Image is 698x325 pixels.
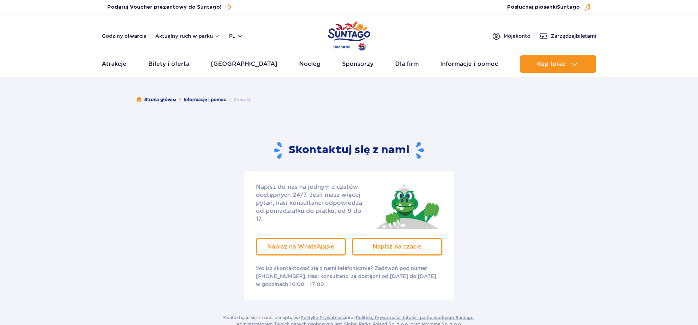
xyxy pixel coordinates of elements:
[229,32,243,40] button: pl
[107,4,221,11] span: Podaruj Voucher prezentowy do Suntago!
[328,18,370,52] a: Park of Poland
[148,55,189,73] a: Bilety i oferta
[520,55,596,73] button: Kup teraz
[356,315,474,320] a: Politykę Prywatności Infolinii parku wodnego Suntago
[551,32,596,40] span: Zarządzaj biletami
[352,238,442,255] a: Napisz na czacie
[492,32,530,40] a: Mojekonto
[267,243,334,250] span: Napisz na WhatsAppie
[440,55,498,73] a: Informacje i pomoc
[256,264,442,288] p: Wolisz skontaktować się z nami telefonicznie? Zadzwoń pod numer [PHONE_NUMBER]. Nasi konsultanci ...
[507,4,580,11] span: Posłuchaj piosenki
[102,32,147,40] a: Godziny otwarcia
[256,183,369,223] p: Napisz do nas na jednym z czatów dostępnych 24/7. Jeśli masz więcej pytań, nasi konsultanci odpow...
[102,55,127,73] a: Atrakcje
[557,5,580,10] span: Suntago
[211,55,277,73] a: [GEOGRAPHIC_DATA]
[504,32,530,40] span: Moje konto
[136,96,176,103] a: Strona główna
[507,4,591,11] button: Posłuchaj piosenkiSuntago
[342,55,373,73] a: Sponsorzy
[184,96,226,103] a: Informacje i pomoc
[373,243,422,250] span: Napisz na czacie
[301,315,346,320] a: Politykę Prywatności
[395,55,419,73] a: Dla firm
[372,183,442,229] img: Jay
[155,33,220,39] button: Aktualny ruch w parku
[107,2,231,12] a: Podaruj Voucher prezentowy do Suntago!
[537,61,566,67] span: Kup teraz
[256,238,346,255] a: Napisz na WhatsAppie
[299,55,321,73] a: Nocleg
[539,32,596,40] a: Zarządzajbiletami
[226,96,251,103] li: Kontakt
[274,141,424,160] h2: Skontaktuj się z nami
